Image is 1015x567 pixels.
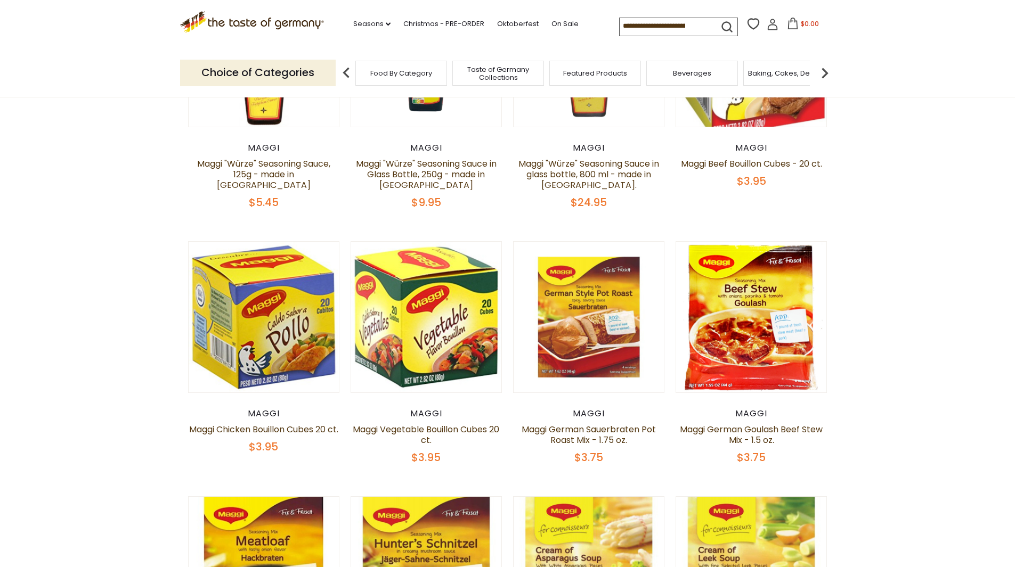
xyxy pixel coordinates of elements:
a: Christmas - PRE-ORDER [403,18,484,30]
div: Maggi [351,143,502,153]
a: Maggi German Goulash Beef Stew Mix - 1.5 oz. [680,423,823,446]
a: Taste of Germany Collections [456,65,541,81]
span: $24.95 [571,195,607,210]
span: $5.45 [249,195,279,210]
span: $3.75 [574,450,603,465]
img: Maggi [514,242,664,392]
a: Maggi "Würze" Seasoning Sauce in Glass Bottle, 250g - made in [GEOGRAPHIC_DATA] [356,158,497,191]
img: previous arrow [336,62,357,84]
a: Featured Products [563,69,627,77]
img: Maggi [351,242,502,392]
span: $3.95 [411,450,441,465]
span: $3.75 [737,450,766,465]
div: Maggi [351,408,502,419]
div: Maggi [188,408,340,419]
div: Maggi [676,143,827,153]
a: Seasons [353,18,391,30]
a: Maggi Chicken Bouillon Cubes 20 ct. [189,423,338,435]
a: Maggi "Würze" Seasoning Sauce, 125g - made in [GEOGRAPHIC_DATA] [197,158,330,191]
img: Maggi [189,242,339,392]
img: next arrow [814,62,835,84]
a: Maggi "Würze" Seasoning Sauce in glass bottle, 800 ml - made in [GEOGRAPHIC_DATA]. [518,158,659,191]
a: Beverages [673,69,711,77]
div: Maggi [188,143,340,153]
div: Maggi [676,408,827,419]
div: Maggi [513,408,665,419]
a: Maggi Vegetable Bouillon Cubes 20 ct. [353,423,499,446]
span: $3.95 [249,439,278,454]
span: $0.00 [801,19,819,28]
p: Choice of Categories [180,60,336,86]
div: Maggi [513,143,665,153]
span: $9.95 [411,195,441,210]
img: Maggi [676,242,827,392]
a: Maggi Beef Bouillon Cubes - 20 ct. [681,158,822,170]
a: Oktoberfest [497,18,539,30]
a: Baking, Cakes, Desserts [748,69,831,77]
span: $3.95 [737,174,766,188]
a: Food By Category [370,69,432,77]
a: On Sale [551,18,579,30]
a: Maggi German Sauerbraten Pot Roast Mix - 1.75 oz. [522,423,656,446]
button: $0.00 [781,18,826,34]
